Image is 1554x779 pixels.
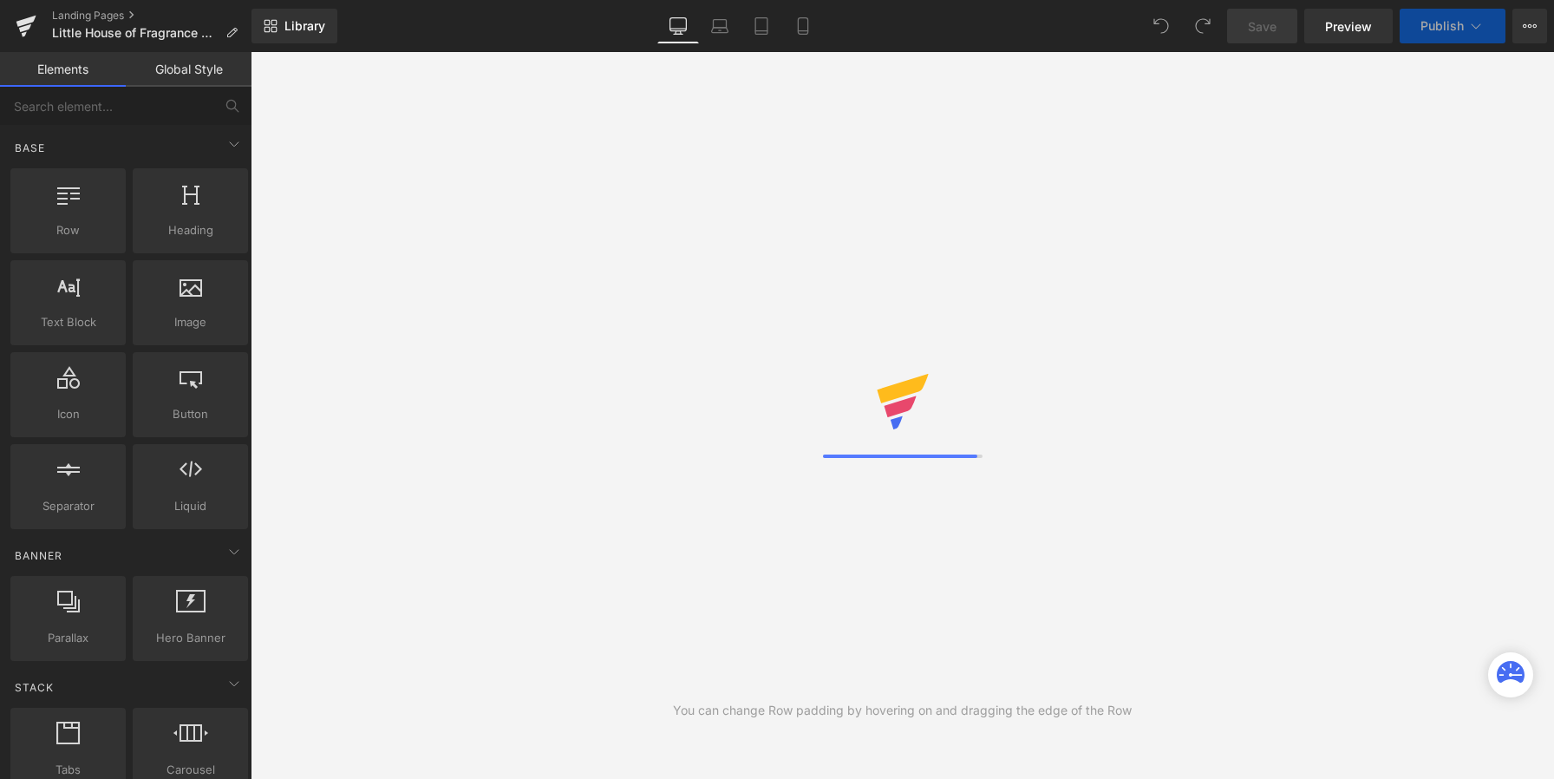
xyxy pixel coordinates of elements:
span: Banner [13,547,64,564]
a: Landing Pages [52,9,251,23]
span: Parallax [16,629,121,647]
span: Hero Banner [138,629,243,647]
button: Undo [1144,9,1179,43]
span: Image [138,313,243,331]
button: Redo [1185,9,1220,43]
span: Icon [16,405,121,423]
a: Desktop [657,9,699,43]
span: Button [138,405,243,423]
span: Row [16,221,121,239]
span: Preview [1325,17,1372,36]
span: Save [1248,17,1276,36]
button: More [1512,9,1547,43]
span: Base [13,140,47,156]
a: Tablet [741,9,782,43]
span: Publish [1420,19,1464,33]
span: Tabs [16,761,121,779]
a: Laptop [699,9,741,43]
span: Library [284,18,325,34]
a: Global Style [126,52,251,87]
span: Carousel [138,761,243,779]
span: Separator [16,497,121,515]
button: Publish [1400,9,1505,43]
span: Little House of Fragrance Collection [52,26,219,40]
a: New Library [251,9,337,43]
span: Stack [13,679,55,696]
span: Text Block [16,313,121,331]
span: Heading [138,221,243,239]
span: Liquid [138,497,243,515]
div: You can change Row padding by hovering on and dragging the edge of the Row [673,701,1132,720]
a: Mobile [782,9,824,43]
a: Preview [1304,9,1393,43]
